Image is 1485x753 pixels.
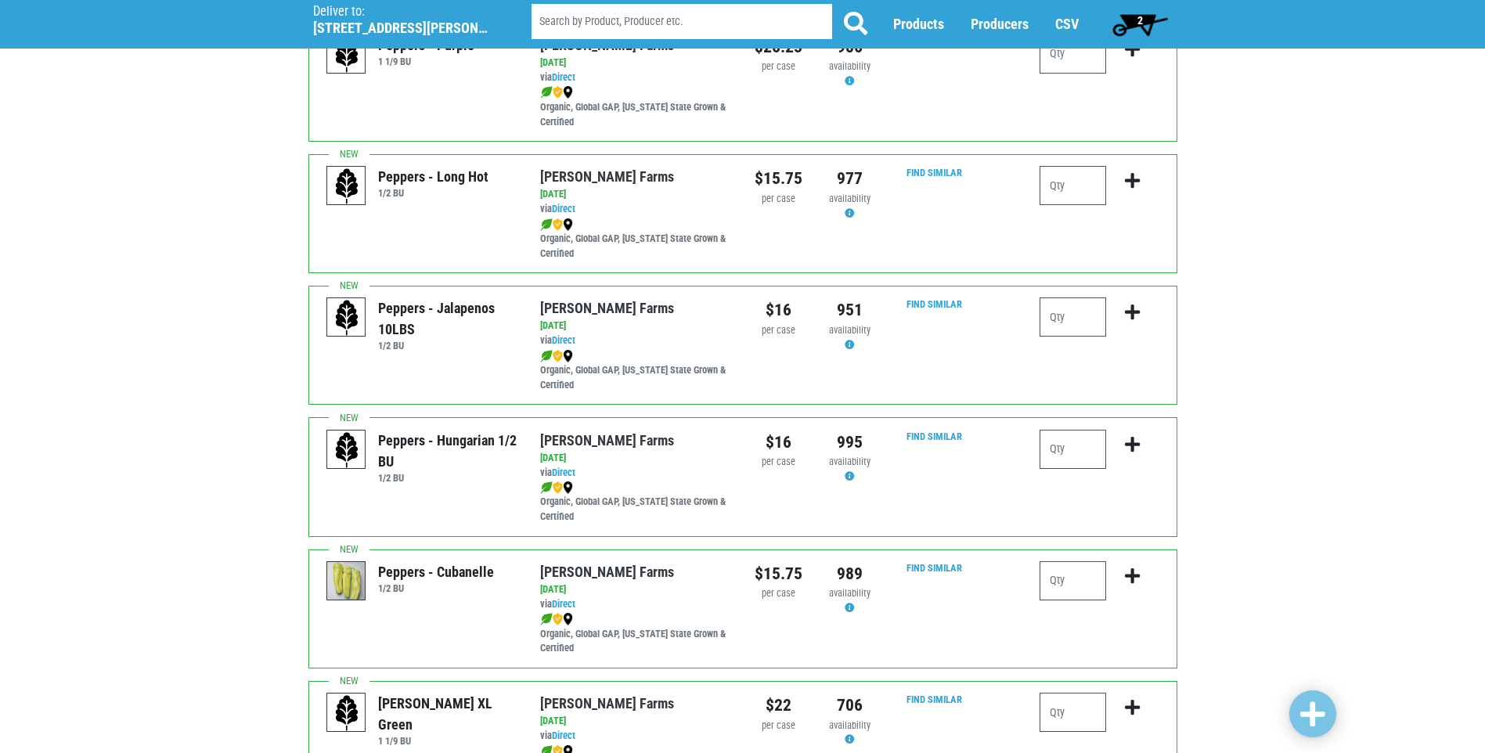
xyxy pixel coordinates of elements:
[378,693,517,735] div: [PERSON_NAME] XL Green
[313,20,492,37] h5: [STREET_ADDRESS][PERSON_NAME]
[553,613,563,625] img: safety-e55c860ca8c00a9c171001a62a92dabd.png
[378,582,494,594] h6: 1/2 BU
[552,467,575,478] a: Direct
[540,582,730,597] div: [DATE]
[563,218,573,231] img: map_marker-0e94453035b3232a4d21701695807de9.png
[378,187,488,199] h6: 1/2 BU
[327,298,366,337] img: placeholder-variety-43d6402dacf2d531de610a020419775a.svg
[829,587,870,599] span: availability
[540,714,730,729] div: [DATE]
[1040,693,1106,732] input: Qty
[552,334,575,346] a: Direct
[540,432,674,449] a: [PERSON_NAME] Farms
[552,598,575,610] a: Direct
[327,431,366,470] img: placeholder-variety-43d6402dacf2d531de610a020419775a.svg
[826,430,874,455] div: 995
[755,59,802,74] div: per case
[1040,297,1106,337] input: Qty
[327,167,366,206] img: placeholder-variety-43d6402dacf2d531de610a020419775a.svg
[378,735,517,747] h6: 1 1/9 BU
[552,730,575,741] a: Direct
[540,597,730,612] div: via
[378,430,517,472] div: Peppers - Hungarian 1/2 BU
[829,193,870,204] span: availability
[540,202,730,217] div: via
[563,481,573,494] img: map_marker-0e94453035b3232a4d21701695807de9.png
[540,612,730,657] div: Organic, Global GAP, [US_STATE] State Grown & Certified
[327,562,366,601] img: thumbnail-0a21d7569dbf8d3013673048c6385dc6.png
[540,481,553,494] img: leaf-e5c59151409436ccce96b2ca1b28e03c.png
[540,85,730,130] div: Organic, Global GAP, [US_STATE] State Grown & Certified
[378,340,517,351] h6: 1/2 BU
[563,86,573,99] img: map_marker-0e94453035b3232a4d21701695807de9.png
[563,613,573,625] img: map_marker-0e94453035b3232a4d21701695807de9.png
[540,70,730,85] div: via
[540,319,730,333] div: [DATE]
[540,333,730,348] div: via
[1040,166,1106,205] input: Qty
[906,298,962,310] a: Find Similar
[552,71,575,83] a: Direct
[906,694,962,705] a: Find Similar
[378,297,517,340] div: Peppers - Jalapenos 10LBS
[906,167,962,178] a: Find Similar
[826,297,874,322] div: 951
[906,431,962,442] a: Find Similar
[540,348,730,393] div: Organic, Global GAP, [US_STATE] State Grown & Certified
[378,56,474,67] h6: 1 1/9 BU
[540,37,674,53] a: [PERSON_NAME] Farms
[829,719,870,731] span: availability
[1105,9,1175,40] a: 2
[755,297,802,322] div: $16
[540,480,730,524] div: Organic, Global GAP, [US_STATE] State Grown & Certified
[826,166,874,191] div: 977
[893,16,944,33] a: Products
[829,60,870,72] span: availability
[755,166,802,191] div: $15.75
[829,324,870,336] span: availability
[829,456,870,467] span: availability
[540,56,730,70] div: [DATE]
[755,192,802,207] div: per case
[755,719,802,733] div: per case
[540,218,553,231] img: leaf-e5c59151409436ccce96b2ca1b28e03c.png
[826,561,874,586] div: 989
[540,350,553,362] img: leaf-e5c59151409436ccce96b2ca1b28e03c.png
[826,693,874,718] div: 706
[553,350,563,362] img: safety-e55c860ca8c00a9c171001a62a92dabd.png
[327,575,366,588] a: Peppers - Cubanelle
[540,217,730,261] div: Organic, Global GAP, [US_STATE] State Grown & Certified
[755,693,802,718] div: $22
[1040,34,1106,74] input: Qty
[1040,561,1106,600] input: Qty
[540,300,674,316] a: [PERSON_NAME] Farms
[906,562,962,574] a: Find Similar
[540,695,674,712] a: [PERSON_NAME] Farms
[313,4,492,20] p: Deliver to:
[553,86,563,99] img: safety-e55c860ca8c00a9c171001a62a92dabd.png
[755,430,802,455] div: $16
[540,168,674,185] a: [PERSON_NAME] Farms
[755,323,802,338] div: per case
[540,564,674,580] a: [PERSON_NAME] Farms
[378,472,517,484] h6: 1/2 BU
[540,466,730,481] div: via
[553,481,563,494] img: safety-e55c860ca8c00a9c171001a62a92dabd.png
[540,613,553,625] img: leaf-e5c59151409436ccce96b2ca1b28e03c.png
[553,218,563,231] img: safety-e55c860ca8c00a9c171001a62a92dabd.png
[1137,14,1143,27] span: 2
[532,5,832,40] input: Search by Product, Producer etc.
[540,729,730,744] div: via
[540,451,730,466] div: [DATE]
[540,187,730,202] div: [DATE]
[755,586,802,601] div: per case
[378,561,494,582] div: Peppers - Cubanelle
[327,35,366,74] img: placeholder-variety-43d6402dacf2d531de610a020419775a.svg
[327,694,366,733] img: placeholder-variety-43d6402dacf2d531de610a020419775a.svg
[563,350,573,362] img: map_marker-0e94453035b3232a4d21701695807de9.png
[1055,16,1079,33] a: CSV
[1040,430,1106,469] input: Qty
[378,166,488,187] div: Peppers - Long Hot
[971,16,1029,33] a: Producers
